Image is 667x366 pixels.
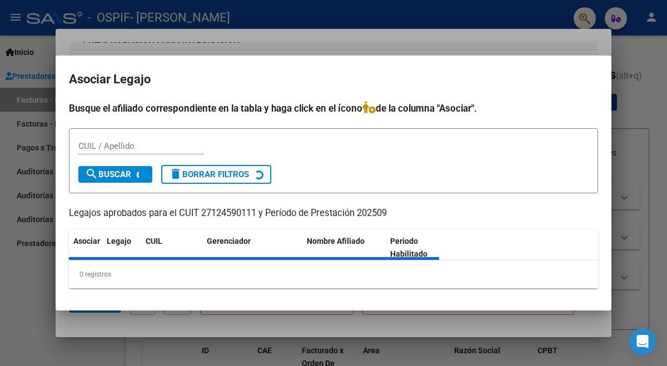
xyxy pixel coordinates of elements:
div: Open Intercom Messenger [629,328,656,355]
button: Buscar [78,166,152,183]
mat-icon: delete [169,167,182,181]
h2: Asociar Legajo [69,69,598,90]
datatable-header-cell: Asociar [69,229,102,266]
p: Legajos aprobados para el CUIT 27124590111 y Período de Prestación 202509 [69,207,598,220]
span: Legajo [107,237,131,245]
h4: Busque el afiliado correspondiente en la tabla y haga click en el ícono de la columna "Asociar". [69,101,598,116]
datatable-header-cell: Nombre Afiliado [302,229,386,266]
button: Borrar Filtros [161,165,271,184]
datatable-header-cell: Legajo [102,229,141,266]
datatable-header-cell: Periodo Habilitado [386,229,461,266]
div: 0 registros [69,260,598,288]
span: Asociar [73,237,100,245]
datatable-header-cell: Gerenciador [202,229,302,266]
mat-icon: search [85,167,98,181]
span: Borrar Filtros [169,169,249,179]
span: CUIL [146,237,162,245]
span: Nombre Afiliado [307,237,365,245]
span: Buscar [85,169,131,179]
span: Periodo Habilitado [390,237,427,258]
span: Gerenciador [207,237,251,245]
datatable-header-cell: CUIL [141,229,202,266]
